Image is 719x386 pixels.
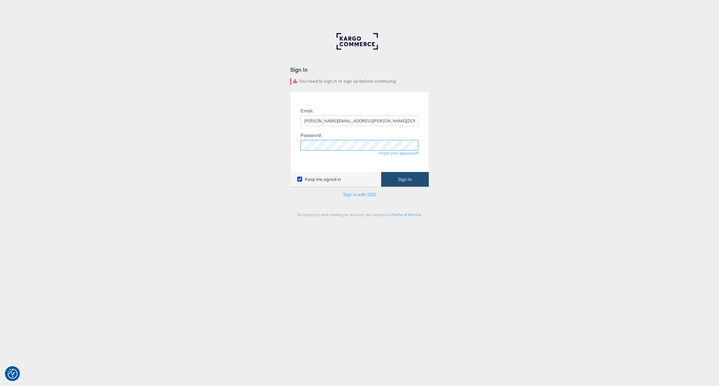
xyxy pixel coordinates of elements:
a: Sign in with SSO [343,192,376,197]
a: Terms of Service [392,212,421,217]
input: Email [300,115,419,126]
div: You need to sign in or sign up before continuing. [290,78,429,85]
img: Revisit consent button [8,369,18,379]
label: Email: [300,108,313,114]
label: Password: [300,132,322,139]
button: Consent Preferences [8,369,18,379]
a: Forgot your password? [378,150,419,155]
label: Keep me signed in [297,176,341,183]
div: Sign In [290,66,429,73]
div: By signing in and creating an account, you accept our . [290,212,429,217]
button: Sign In [381,172,429,187]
